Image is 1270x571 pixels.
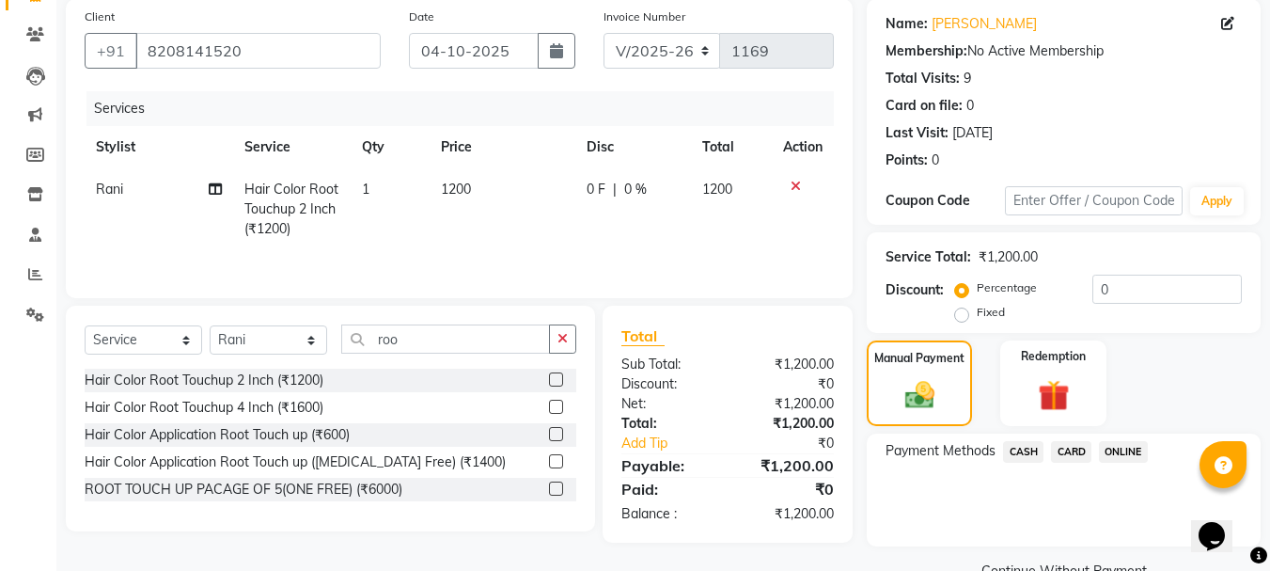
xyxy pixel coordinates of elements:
[1099,441,1148,463] span: ONLINE
[886,280,944,300] div: Discount:
[1003,441,1043,463] span: CASH
[964,69,971,88] div: 9
[886,41,1242,61] div: No Active Membership
[896,378,944,412] img: _cash.svg
[977,304,1005,321] label: Fixed
[886,96,963,116] div: Card on file:
[977,279,1037,296] label: Percentage
[772,126,834,168] th: Action
[1051,441,1091,463] span: CARD
[85,8,115,25] label: Client
[702,181,732,198] span: 1200
[728,504,848,524] div: ₹1,200.00
[607,434,747,453] a: Add Tip
[874,350,964,367] label: Manual Payment
[728,374,848,394] div: ₹0
[607,355,728,374] div: Sub Total:
[932,151,939,170] div: 0
[85,126,233,168] th: Stylist
[886,41,967,61] div: Membership:
[604,8,685,25] label: Invoice Number
[952,123,993,143] div: [DATE]
[233,126,352,168] th: Service
[441,181,471,198] span: 1200
[886,191,1004,211] div: Coupon Code
[607,374,728,394] div: Discount:
[587,180,605,199] span: 0 F
[244,181,338,237] span: Hair Color Root Touchup 2 Inch (₹1200)
[886,14,928,34] div: Name:
[728,414,848,434] div: ₹1,200.00
[85,480,402,500] div: ROOT TOUCH UP PACAGE OF 5(ONE FREE) (₹6000)
[1190,187,1244,215] button: Apply
[932,14,1037,34] a: [PERSON_NAME]
[886,151,928,170] div: Points:
[1028,376,1079,415] img: _gift.svg
[691,126,773,168] th: Total
[1005,186,1183,215] input: Enter Offer / Coupon Code
[607,454,728,477] div: Payable:
[1191,496,1251,552] iframe: chat widget
[85,398,323,418] div: Hair Color Root Touchup 4 Inch (₹1600)
[607,478,728,500] div: Paid:
[341,325,550,354] input: Search or Scan
[613,180,617,199] span: |
[607,394,728,414] div: Net:
[85,452,506,472] div: Hair Color Application Root Touch up ([MEDICAL_DATA] Free) (₹1400)
[409,8,434,25] label: Date
[886,247,971,267] div: Service Total:
[621,326,665,346] span: Total
[85,371,323,390] div: Hair Color Root Touchup 2 Inch (₹1200)
[430,126,575,168] th: Price
[728,394,848,414] div: ₹1,200.00
[86,91,848,126] div: Services
[886,123,949,143] div: Last Visit:
[979,247,1038,267] div: ₹1,200.00
[575,126,691,168] th: Disc
[728,454,848,477] div: ₹1,200.00
[85,33,137,69] button: +91
[966,96,974,116] div: 0
[135,33,381,69] input: Search by Name/Mobile/Email/Code
[1021,348,1086,365] label: Redemption
[728,355,848,374] div: ₹1,200.00
[748,434,849,453] div: ₹0
[85,425,350,445] div: Hair Color Application Root Touch up (₹600)
[607,504,728,524] div: Balance :
[624,180,647,199] span: 0 %
[607,414,728,434] div: Total:
[96,181,123,198] span: Rani
[351,126,430,168] th: Qty
[362,181,369,198] span: 1
[886,69,960,88] div: Total Visits:
[728,478,848,500] div: ₹0
[886,441,996,461] span: Payment Methods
